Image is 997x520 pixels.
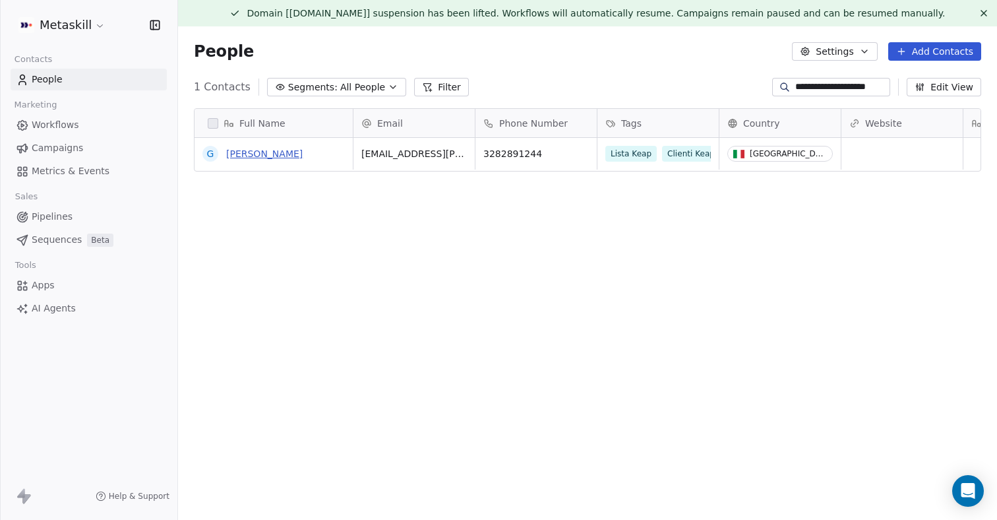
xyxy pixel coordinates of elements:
[16,14,108,36] button: Metaskill
[743,117,780,130] span: Country
[11,275,167,296] a: Apps
[32,141,83,155] span: Campaigns
[11,160,167,182] a: Metrics & Events
[11,206,167,228] a: Pipelines
[9,95,63,115] span: Marketing
[96,491,169,502] a: Help & Support
[792,42,877,61] button: Settings
[719,109,841,137] div: Country
[353,109,475,137] div: Email
[605,146,657,162] span: Lista Keap
[952,475,984,507] div: Open Intercom Messenger
[888,42,981,61] button: Add Contacts
[11,114,167,136] a: Workflows
[361,147,467,160] span: [EMAIL_ADDRESS][PERSON_NAME][DOMAIN_NAME]
[239,117,286,130] span: Full Name
[9,255,42,275] span: Tools
[87,234,113,247] span: Beta
[247,8,945,18] span: Domain [[DOMAIN_NAME]] suspension has been lifted. Workflows will automatically resume. Campaigns...
[475,109,597,137] div: Phone Number
[32,302,76,315] span: AI Agents
[40,16,92,34] span: Metaskill
[194,42,254,61] span: People
[9,49,58,69] span: Contacts
[194,79,251,95] span: 1 Contacts
[499,117,568,130] span: Phone Number
[32,278,55,292] span: Apps
[841,109,963,137] div: Website
[11,69,167,90] a: People
[18,17,34,33] img: AVATAR%20METASKILL%20-%20Colori%20Positivo.png
[288,81,338,94] span: Segments:
[414,78,469,96] button: Filter
[11,298,167,319] a: AI Agents
[11,229,167,251] a: SequencesBeta
[109,491,169,502] span: Help & Support
[226,148,303,159] a: [PERSON_NAME]
[750,149,827,158] div: [GEOGRAPHIC_DATA]
[597,109,719,137] div: Tags
[32,210,73,224] span: Pipelines
[621,117,642,130] span: Tags
[377,117,403,130] span: Email
[32,73,63,86] span: People
[907,78,981,96] button: Edit View
[32,233,82,247] span: Sequences
[11,137,167,159] a: Campaigns
[9,187,44,207] span: Sales
[483,147,589,160] span: 3282891244
[195,109,353,137] div: Full Name
[662,146,752,162] span: Clienti Keap opt-out
[865,117,902,130] span: Website
[32,118,79,132] span: Workflows
[340,81,385,94] span: All People
[207,147,214,161] div: G
[32,164,109,178] span: Metrics & Events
